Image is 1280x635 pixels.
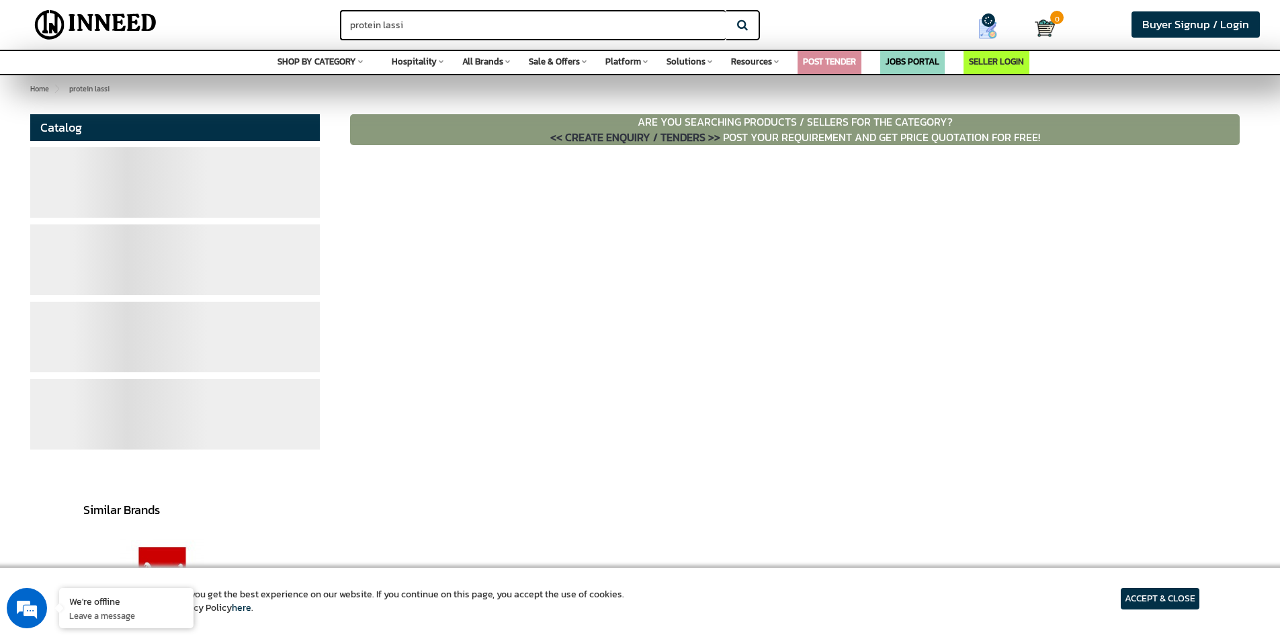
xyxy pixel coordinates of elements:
[24,8,168,42] img: Inneed.Market
[350,114,1240,145] p: ARE YOU SEARCHING PRODUCTS / SELLERS FOR THE CATEGORY? POST YOUR REQUIREMENT AND GET PRICE QUOTAT...
[1035,18,1055,38] img: Cart
[28,81,52,97] a: Home
[550,129,723,145] a: << CREATE ENQUIRY / TENDERS >>
[60,81,67,97] span: >
[60,83,110,94] span: protein lassi
[1132,11,1260,38] a: Buyer Signup / Login
[120,530,204,613] img: 116-medium_default.jpg
[529,55,580,68] span: Sale & Offers
[605,55,641,68] span: Platform
[54,83,58,94] span: >
[81,588,624,615] article: We use cookies to ensure you get the best experience on our website. If you continue on this page...
[69,609,183,622] p: Leave a message
[278,55,356,68] span: SHOP BY CATEGORY
[1142,16,1249,33] span: Buyer Signup / Login
[550,129,720,145] span: << CREATE ENQUIRY / TENDERS >>
[803,55,856,68] a: POST TENDER
[392,55,437,68] span: Hospitality
[969,55,1024,68] a: SELLER LOGIN
[1035,13,1048,43] a: Cart 0
[978,19,998,39] img: Show My Quotes
[100,530,224,634] a: Amul
[667,55,706,68] span: Solutions
[232,601,251,615] a: here
[1050,11,1064,24] span: 0
[69,595,183,607] div: We're offline
[731,55,772,68] span: Resources
[951,13,1035,44] a: my Quotes
[40,118,82,136] span: Catalog
[886,55,939,68] a: JOBS PORTAL
[83,503,1034,517] h4: Similar Brands
[340,10,726,40] input: Search for Brands, Products, Sellers, Manufacturers...
[1121,588,1199,609] article: ACCEPT & CLOSE
[462,55,503,68] span: All Brands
